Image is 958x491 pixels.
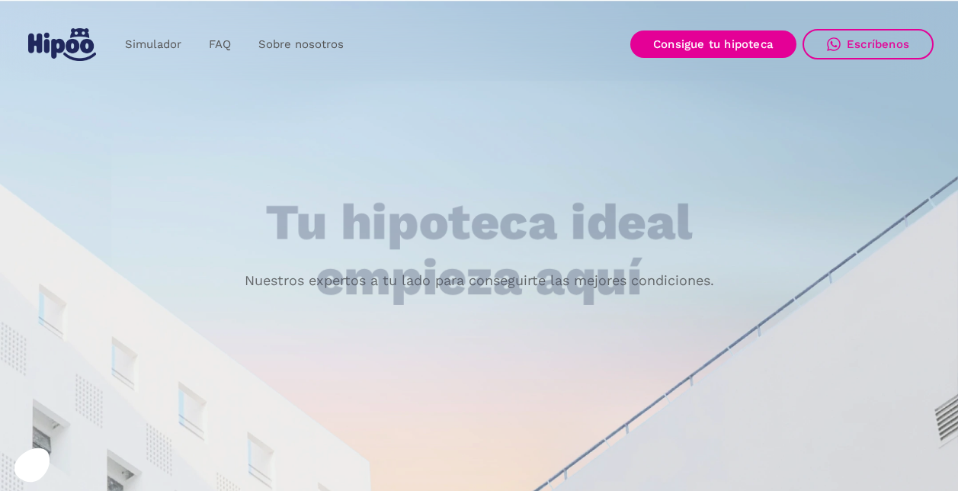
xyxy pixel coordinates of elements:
[111,30,195,59] a: Simulador
[195,30,245,59] a: FAQ
[245,30,357,59] a: Sobre nosotros
[803,29,934,59] a: Escríbenos
[24,22,99,67] a: home
[190,195,767,306] h1: Tu hipoteca ideal empieza aquí
[847,37,909,51] div: Escríbenos
[630,30,796,58] a: Consigue tu hipoteca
